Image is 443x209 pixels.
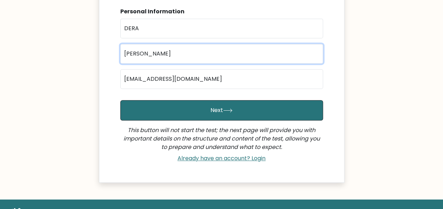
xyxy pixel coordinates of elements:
[120,7,323,16] div: Personal Information
[123,126,320,151] i: This button will not start the test; the next page will provide you with important details on the...
[120,19,323,38] input: First name
[120,44,323,64] input: Last name
[175,154,268,162] a: Already have an account? Login
[120,69,323,89] input: Email
[120,100,323,120] button: Next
